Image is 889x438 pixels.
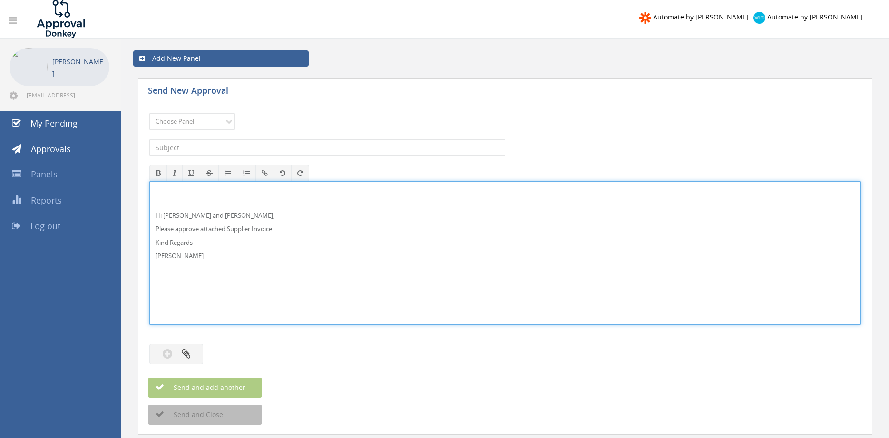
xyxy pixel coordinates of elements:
span: Panels [31,168,58,180]
h5: Send New Approval [148,86,314,98]
span: My Pending [30,117,78,129]
span: Log out [30,220,60,232]
p: Please approve attached Supplier Invoice. [156,224,855,234]
button: Unordered List [218,165,237,181]
span: Approvals [31,143,71,155]
p: [PERSON_NAME] [52,56,105,79]
img: xero-logo.png [753,12,765,24]
span: [EMAIL_ADDRESS][DOMAIN_NAME] [27,91,107,99]
button: Undo [274,165,292,181]
button: Send and add another [148,378,262,398]
button: Ordered List [237,165,256,181]
img: zapier-logomark.png [639,12,651,24]
p: Hi [PERSON_NAME] and [PERSON_NAME], [156,211,855,220]
span: Send and add another [153,383,245,392]
button: Underline [182,165,200,181]
span: Reports [31,195,62,206]
button: Send and Close [148,405,262,425]
button: Bold [149,165,167,181]
p: [PERSON_NAME] [156,252,855,261]
p: Kind Regards [156,238,855,247]
button: Insert / edit link [255,165,274,181]
button: Redo [291,165,309,181]
button: Strikethrough [200,165,219,181]
input: Subject [149,139,505,156]
span: Automate by [PERSON_NAME] [653,12,749,21]
a: Add New Panel [133,50,309,67]
span: Automate by [PERSON_NAME] [767,12,863,21]
button: Italic [166,165,183,181]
